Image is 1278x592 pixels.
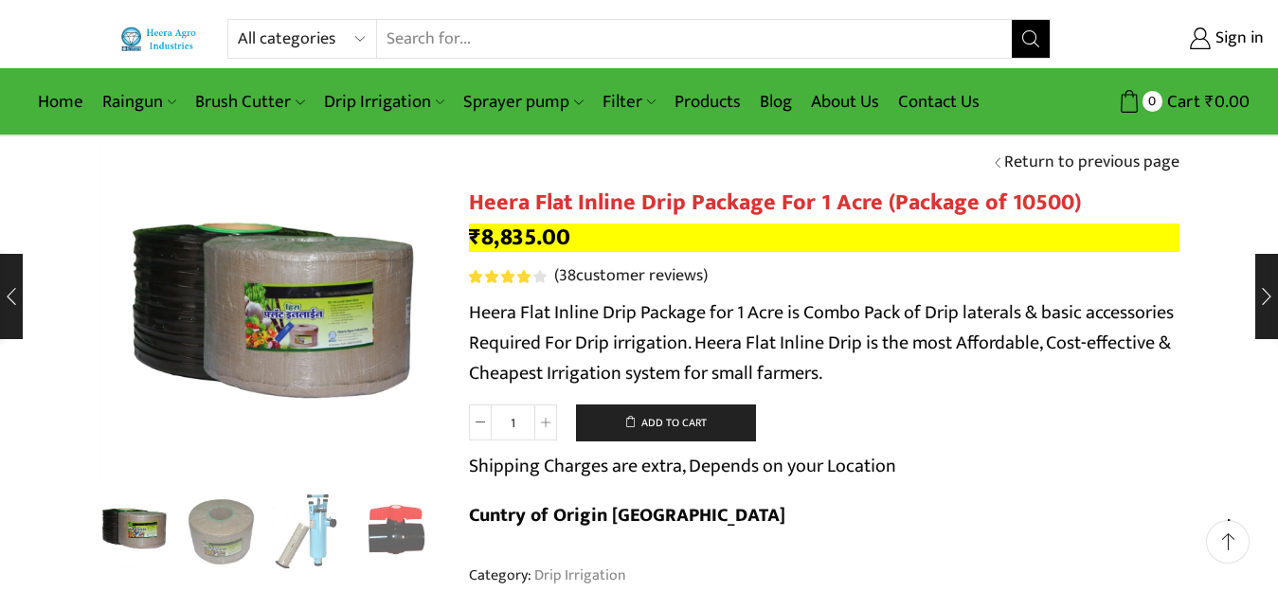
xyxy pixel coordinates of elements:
[665,80,750,124] a: Products
[469,499,785,531] b: Cuntry of Origin [GEOGRAPHIC_DATA]
[99,142,441,483] img: Flat Inline
[1211,27,1264,51] span: Sign in
[554,264,708,289] a: (38customer reviews)
[357,493,436,568] li: 4 / 10
[469,451,896,481] p: Shipping Charges are extra, Depends on your Location
[357,493,436,571] img: Flow Control Valve
[492,404,534,440] input: Product quantity
[576,404,756,442] button: Add to cart
[93,80,186,124] a: Raingun
[270,493,349,568] li: 3 / 10
[1004,151,1179,175] a: Return to previous page
[801,80,889,124] a: About Us
[182,493,261,568] li: 2 / 10
[469,218,570,257] bdi: 8,835.00
[469,270,549,283] span: 38
[1012,20,1050,58] button: Search button
[454,80,592,124] a: Sprayer pump
[1079,22,1264,56] a: Sign in
[1143,91,1162,111] span: 0
[182,493,261,571] a: Drip Package Flat Inline2
[377,20,1012,58] input: Search for...
[1205,87,1250,117] bdi: 0.00
[531,563,626,587] a: Drip Irrigation
[469,297,1179,388] p: Heera Flat Inline Drip Package for 1 Acre is Combo Pack of Drip laterals & basic accessories Requ...
[469,218,481,257] span: ₹
[182,493,261,571] img: Flat Inline Drip Package
[469,565,626,586] span: Category:
[469,189,1179,217] h1: Heera Flat Inline Drip Package For 1 Acre (Package of 10500)
[469,270,533,283] span: Rated out of 5 based on customer ratings
[99,142,441,483] div: 1 / 10
[1070,84,1250,119] a: 0 Cart ₹0.00
[559,261,576,290] span: 38
[270,493,349,571] img: Heera-super-clean-filter
[889,80,989,124] a: Contact Us
[469,270,546,283] div: Rated 4.21 out of 5
[315,80,454,124] a: Drip Irrigation
[186,80,314,124] a: Brush Cutter
[1205,87,1215,117] span: ₹
[593,80,665,124] a: Filter
[1162,89,1200,115] span: Cart
[95,493,173,568] li: 1 / 10
[357,493,436,571] a: ball-vavle
[95,490,173,568] img: Flat Inline
[28,80,93,124] a: Home
[750,80,801,124] a: Blog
